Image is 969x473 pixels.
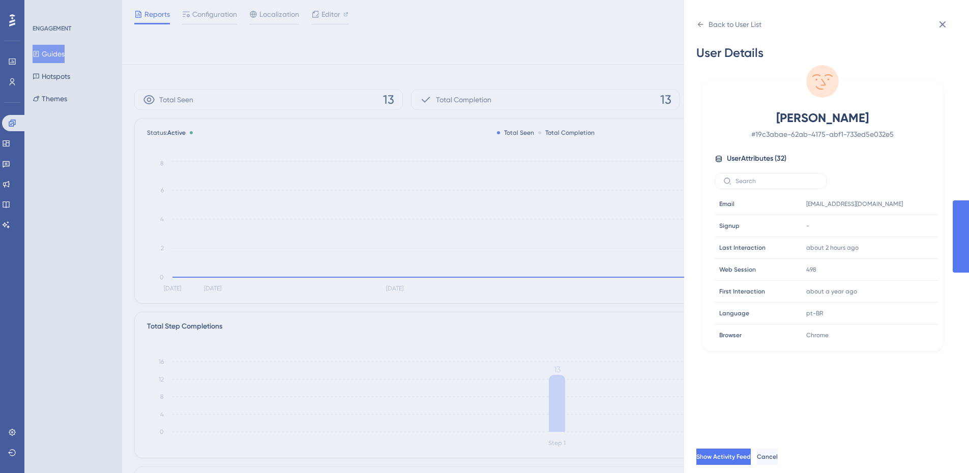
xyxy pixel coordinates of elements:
[719,222,740,230] span: Signup
[806,288,857,295] time: about a year ago
[696,45,949,61] div: User Details
[719,287,765,295] span: First Interaction
[806,200,903,208] span: [EMAIL_ADDRESS][DOMAIN_NAME]
[806,309,823,317] span: pt-BR
[757,453,778,461] span: Cancel
[926,433,957,463] iframe: UserGuiding AI Assistant Launcher
[719,331,742,339] span: Browser
[719,309,749,317] span: Language
[719,265,756,274] span: Web Session
[733,110,912,126] span: [PERSON_NAME]
[727,153,786,165] span: User Attributes ( 32 )
[696,453,751,461] span: Show Activity Feed
[806,265,816,274] span: 498
[696,449,751,465] button: Show Activity Feed
[719,244,766,252] span: Last Interaction
[733,128,912,140] span: # 19c3abae-62ab-4175-abf1-733ed5e032e5
[736,178,818,185] input: Search
[757,449,778,465] button: Cancel
[719,200,735,208] span: Email
[806,244,859,251] time: about 2 hours ago
[806,331,829,339] span: Chrome
[709,18,761,31] div: Back to User List
[806,222,809,230] span: -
